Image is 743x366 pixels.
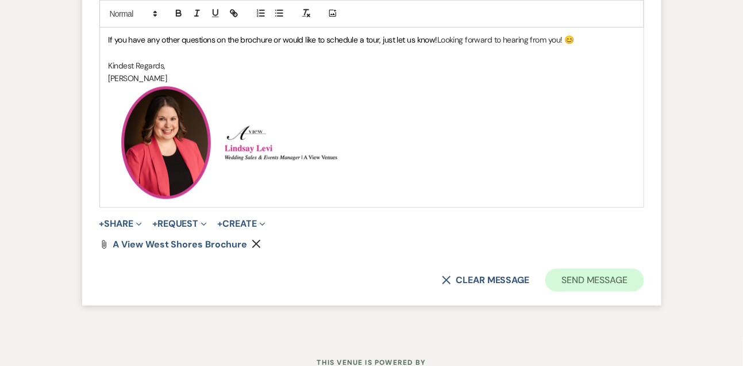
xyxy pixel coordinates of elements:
a: A View West Shores Brochure [113,240,248,249]
button: Create [217,219,265,228]
span: If you have any other questions on the brochure or would like to schedule a tour, just let us know! [109,35,438,45]
button: Clear message [442,276,529,285]
span: + [99,219,105,228]
span: + [152,219,157,228]
button: Share [99,219,143,228]
button: Request [152,219,207,228]
img: Screenshot 2025-04-02 at 3.38.19 PM.png [225,124,340,161]
button: Send Message [545,269,644,292]
span: Kindest Regards, [109,60,165,71]
span: Looking forward to hearing from you! 😊 [437,35,574,45]
p: [PERSON_NAME] [109,72,635,85]
span: + [217,219,222,228]
img: LL.png [109,85,224,200]
span: A View West Shores Brochure [113,238,248,250]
